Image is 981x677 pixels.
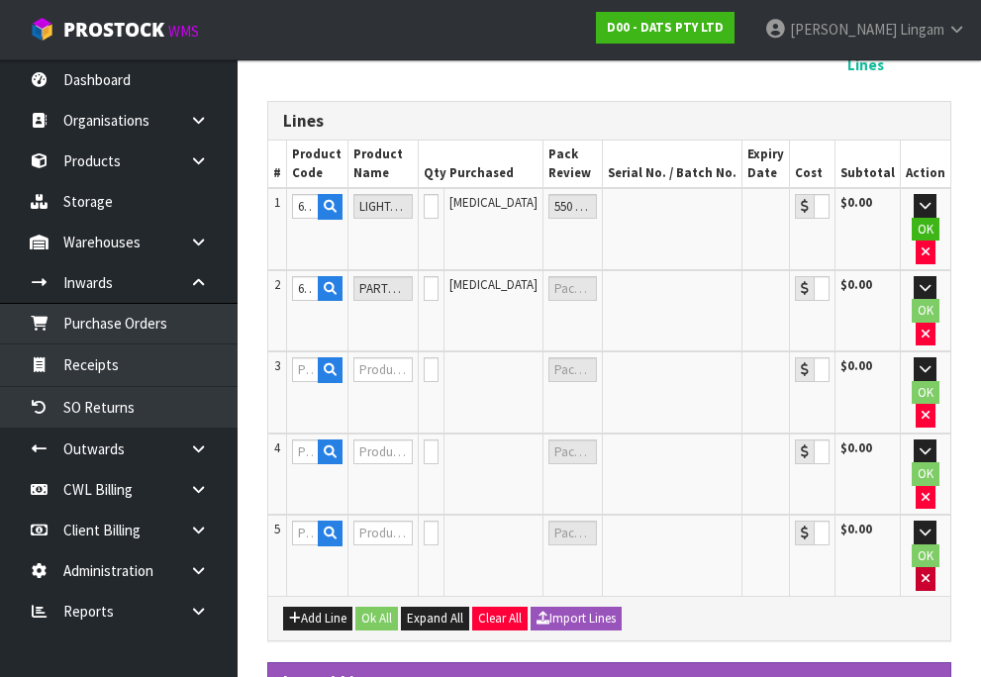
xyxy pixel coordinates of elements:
th: Pack Review [542,141,602,188]
input: Cost [814,439,830,464]
input: Product Name [353,357,413,382]
button: OK [912,218,939,242]
button: OK [912,462,939,486]
th: Cost [790,141,835,188]
th: Expiry Date [742,141,790,188]
span: 5 [274,521,280,537]
th: Qty Purchased [419,141,543,188]
span: [MEDICAL_DATA] [449,194,538,211]
th: Product Code [287,141,348,188]
span: 4 [274,439,280,456]
button: OK [912,381,939,405]
span: 2 [274,276,280,293]
th: Subtotal [834,141,900,188]
span: Lingam [900,20,944,39]
th: # [268,141,287,188]
span: [MEDICAL_DATA] [449,276,538,293]
button: Import Lines [531,607,622,630]
h3: Lines [283,112,935,131]
strong: $0.00 [840,439,872,456]
button: Ok All [355,607,398,630]
span: 3 [274,357,280,374]
button: Add Line [283,607,352,630]
input: Product Code [292,357,319,382]
input: Product Name [353,521,413,545]
span: ProStock [63,17,164,43]
a: D00 - DATS PTY LTD [596,12,735,44]
input: Unit Qty [424,357,439,382]
strong: $0.00 [840,357,872,374]
span: 1 [274,194,280,211]
input: Pack Review [548,439,597,464]
input: Unit Qty [424,276,439,301]
th: Product Name [348,141,419,188]
input: Product Code [292,521,319,545]
span: [PERSON_NAME] [790,20,897,39]
strong: $0.00 [840,194,872,211]
button: Expand All [401,607,469,630]
strong: $0.00 [840,276,872,293]
input: Cost [814,521,830,545]
input: Product Name [353,194,413,219]
input: Pack Review [548,357,597,382]
img: cube-alt.png [30,17,54,42]
th: Serial No. / Batch No. [603,141,742,188]
input: Pack Review [548,276,597,301]
span: Expand All [407,610,463,627]
input: Cost [814,194,830,219]
input: Product Name [353,439,413,464]
small: WMS [168,22,199,41]
button: OK [912,544,939,568]
input: Unit Qty [424,439,439,464]
input: Product Code [292,439,319,464]
input: Unit Qty [424,521,439,545]
input: Cost [814,276,830,301]
input: Pack Review [548,521,597,545]
input: Cost [814,357,830,382]
input: Unit Qty [424,194,439,219]
strong: $0.00 [840,521,872,537]
input: Product Name [353,276,413,301]
input: Pack Review [548,194,597,219]
strong: D00 - DATS PTY LTD [607,19,724,36]
th: Action [900,141,950,188]
input: Product Code [292,276,319,301]
button: OK [912,299,939,323]
input: Product Code [292,194,319,219]
button: Clear All [472,607,528,630]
